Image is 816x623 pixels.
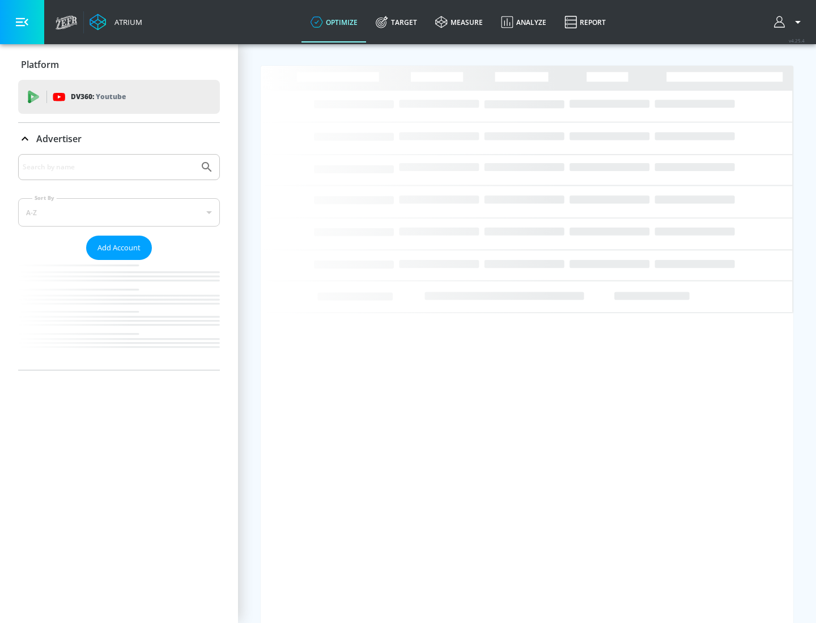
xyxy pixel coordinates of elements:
[789,37,805,44] span: v 4.25.4
[32,194,57,202] label: Sort By
[18,123,220,155] div: Advertiser
[555,2,615,42] a: Report
[71,91,126,103] p: DV360:
[23,160,194,174] input: Search by name
[110,17,142,27] div: Atrium
[18,49,220,80] div: Platform
[426,2,492,42] a: measure
[18,260,220,370] nav: list of Advertiser
[18,154,220,370] div: Advertiser
[301,2,367,42] a: optimize
[18,80,220,114] div: DV360: Youtube
[96,91,126,103] p: Youtube
[97,241,141,254] span: Add Account
[90,14,142,31] a: Atrium
[18,198,220,227] div: A-Z
[492,2,555,42] a: Analyze
[36,133,82,145] p: Advertiser
[367,2,426,42] a: Target
[21,58,59,71] p: Platform
[86,236,152,260] button: Add Account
